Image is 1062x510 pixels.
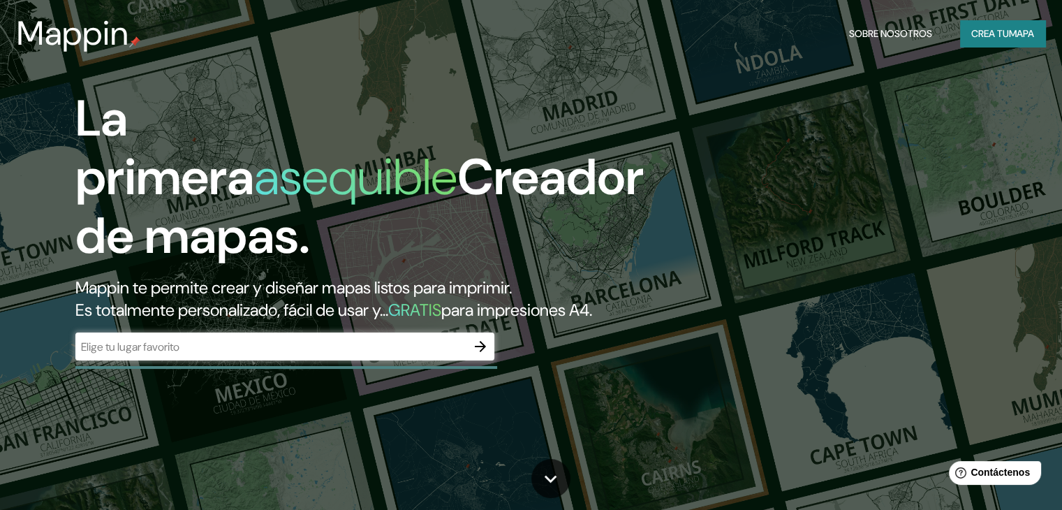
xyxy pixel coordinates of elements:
font: Creador de mapas. [75,145,644,268]
input: Elige tu lugar favorito [75,339,466,355]
font: La primera [75,86,254,210]
font: Sobre nosotros [849,27,932,40]
font: Mappin te permite crear y diseñar mapas listos para imprimir. [75,277,512,298]
img: pin de mapeo [129,36,140,48]
iframe: Lanzador de widgets de ayuda [938,456,1047,495]
font: Crea tu [971,27,1009,40]
font: para impresiones A4. [441,299,592,321]
font: Mappin [17,11,129,55]
font: GRATIS [388,299,441,321]
font: Es totalmente personalizado, fácil de usar y... [75,299,388,321]
font: asequible [254,145,457,210]
font: mapa [1009,27,1034,40]
button: Crea tumapa [960,20,1045,47]
button: Sobre nosotros [843,20,938,47]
